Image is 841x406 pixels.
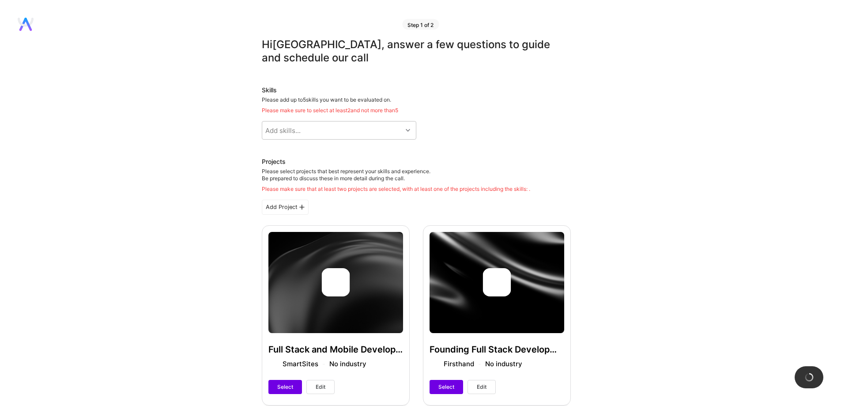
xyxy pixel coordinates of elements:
div: Skills [262,86,571,95]
div: Please add up to 5 skills you want to be evaluated on. [262,96,571,114]
div: Hi [GEOGRAPHIC_DATA] , answer a few questions to guide and schedule our call [262,38,571,65]
div: Please make sure that at least two projects are selected, with at least one of the projects inclu... [262,186,530,193]
button: Select [268,380,302,394]
div: Step 1 of 2 [402,19,439,30]
span: Select [277,383,293,391]
span: Edit [477,383,486,391]
div: Add skills... [265,126,301,135]
button: Edit [468,380,496,394]
i: icon Chevron [406,128,410,133]
span: Edit [316,383,325,391]
div: Projects [262,157,286,166]
img: loading [804,372,815,383]
i: icon PlusBlackFlat [299,205,305,210]
div: Please select projects that best represent your skills and experience. Be prepared to discuss the... [262,168,530,193]
div: Please make sure to select at least 2 and not more than 5 [262,107,571,114]
button: Edit [306,380,335,394]
button: Select [430,380,463,394]
div: Add Project [262,200,309,215]
span: Select [438,383,454,391]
